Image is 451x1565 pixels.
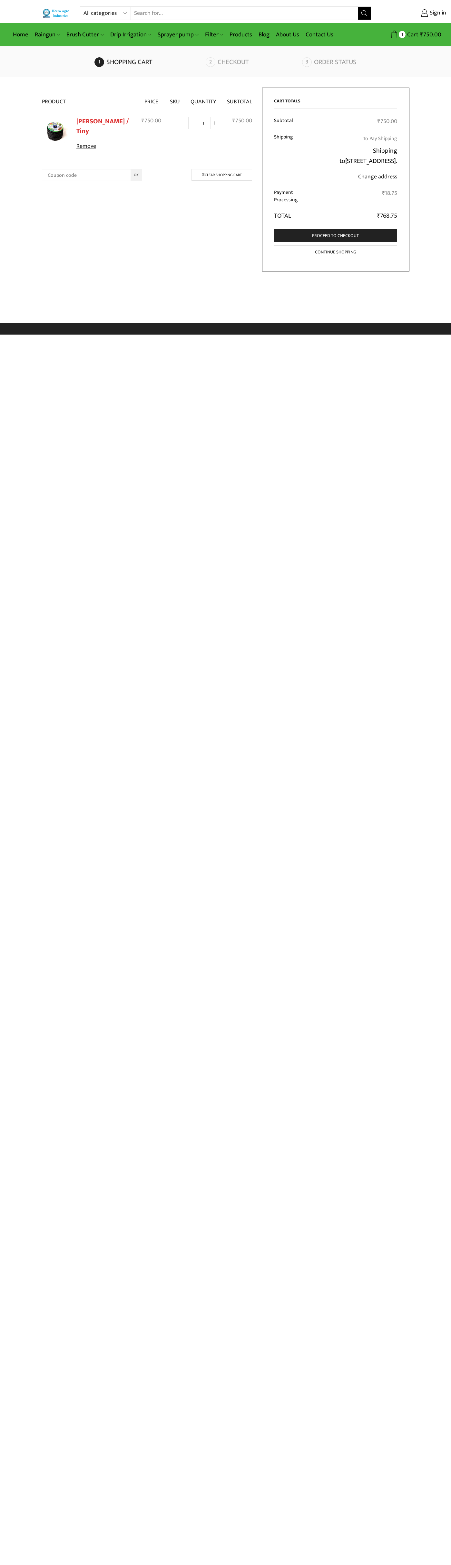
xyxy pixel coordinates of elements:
a: Proceed to checkout [274,229,397,242]
a: Products [226,27,255,42]
bdi: 750.00 [232,116,252,126]
a: [PERSON_NAME] / Tiny [76,116,129,136]
p: Shipping to . [320,146,397,166]
span: ₹ [142,116,144,126]
a: Sign in [381,7,446,19]
a: About Us [273,27,302,42]
a: Change address [358,172,397,182]
a: Checkout [206,57,300,67]
a: 1 Cart ₹750.00 [377,29,441,41]
span: Cart [406,30,418,39]
th: Subtotal [274,113,317,130]
input: OK [131,169,142,181]
a: Drip Irrigation [107,27,154,42]
span: ₹ [420,30,423,40]
bdi: 768.75 [377,211,397,221]
th: Shipping [274,130,317,185]
bdi: 18.75 [382,188,397,198]
a: Continue shopping [274,245,397,259]
a: Sprayer pump [154,27,201,42]
img: Tiny Drip Lateral [42,118,68,144]
bdi: 750.00 [142,116,161,126]
a: Remove [76,142,133,151]
bdi: 750.00 [377,117,397,126]
label: To Pay Shipping [363,134,397,143]
input: Product quantity [196,117,211,129]
button: Search button [358,7,371,20]
input: Search for... [131,7,358,20]
th: Product [42,88,138,111]
span: ₹ [377,117,380,126]
a: Contact Us [302,27,337,42]
th: Quantity [184,88,223,111]
span: 1 [399,31,406,38]
a: Filter [202,27,226,42]
th: Price [137,88,165,111]
strong: [STREET_ADDRESS] [345,156,396,166]
a: Home [10,27,32,42]
span: ₹ [232,116,235,126]
th: SKU [165,88,184,111]
bdi: 750.00 [420,30,441,40]
span: ₹ [382,188,385,198]
a: Clear shopping cart [191,169,252,180]
span: ₹ [377,211,380,221]
th: Subtotal [222,88,252,111]
span: Sign in [428,9,446,17]
th: Total [274,207,317,221]
input: Coupon code [42,169,142,181]
a: Blog [255,27,273,42]
a: Raingun [32,27,63,42]
a: Brush Cutter [63,27,107,42]
h2: Cart totals [274,99,397,109]
th: Payment Processing [274,185,317,207]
